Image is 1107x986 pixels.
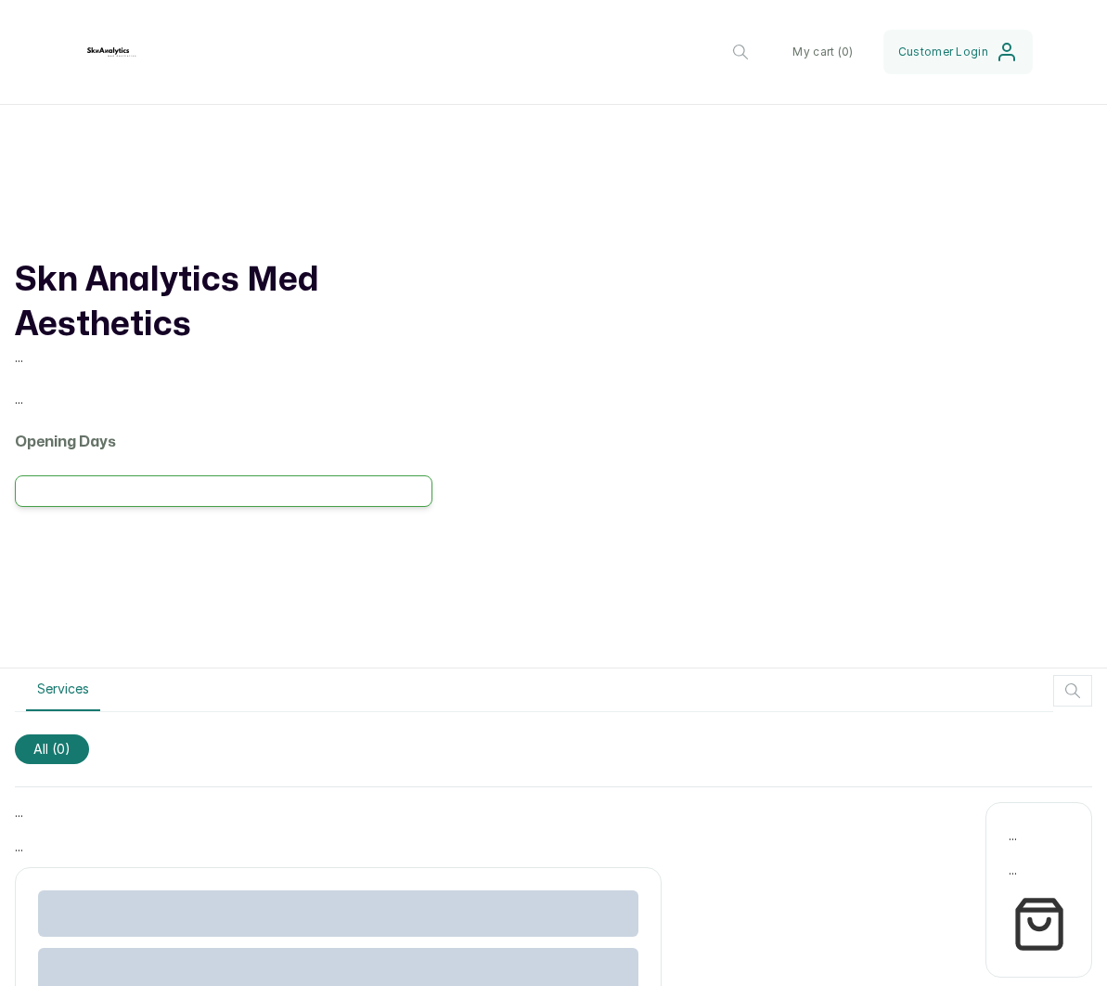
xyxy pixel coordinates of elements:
[1009,825,1069,845] p: ...
[15,431,432,453] h2: Opening Days
[74,15,148,89] img: business logo
[15,347,432,367] p: ...
[883,30,1033,74] button: Customer Login
[15,837,23,856] p: ...
[898,45,988,59] span: Customer Login
[15,389,432,409] p: ...
[778,30,868,74] button: My cart (0)
[15,734,89,764] span: All (0)
[26,668,100,711] button: Services
[15,802,662,822] p: ...
[1009,860,1069,879] p: ...
[15,258,432,347] h1: Skn Analytics Med Aesthetics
